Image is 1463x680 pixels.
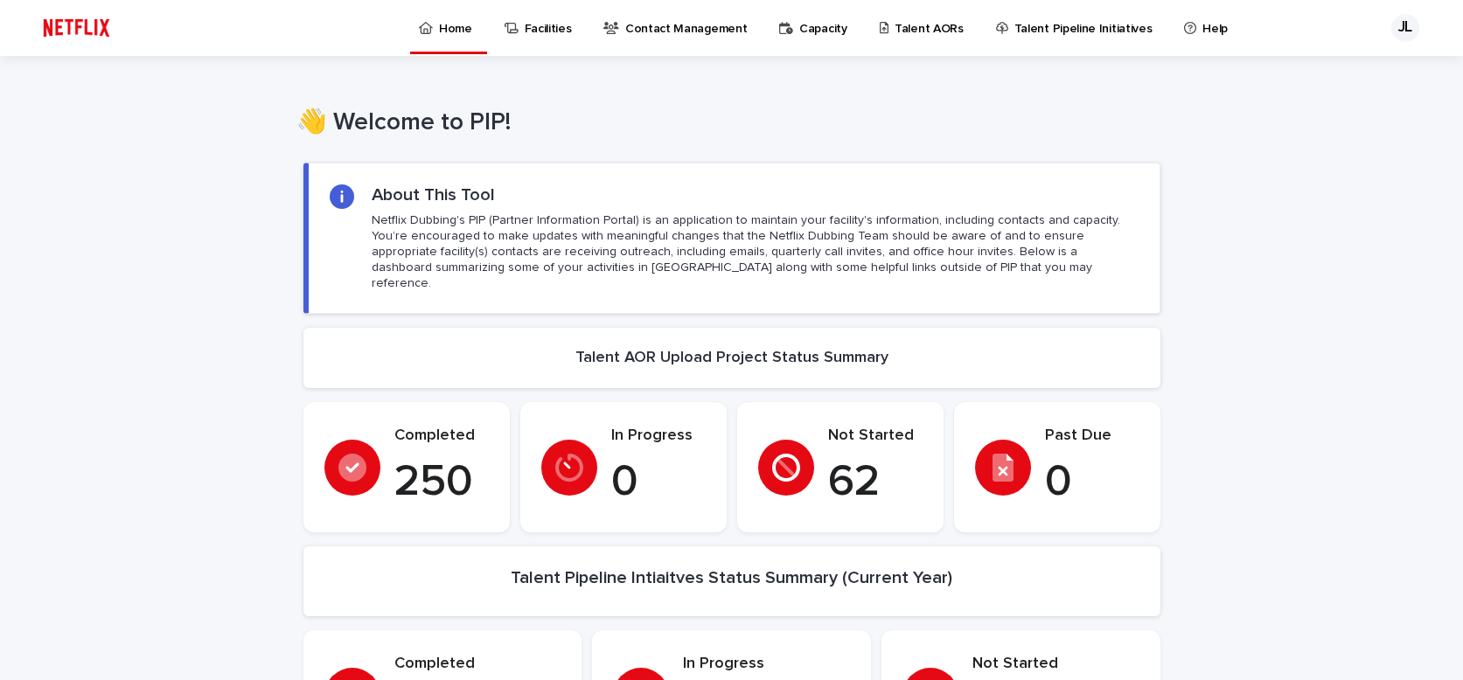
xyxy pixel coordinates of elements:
[683,655,850,674] p: In Progress
[972,655,1139,674] p: Not Started
[575,349,888,368] h2: Talent AOR Upload Project Status Summary
[1045,427,1139,446] p: Past Due
[611,456,706,509] p: 0
[35,10,118,45] img: ifQbXi3ZQGMSEF7WDB7W
[394,427,489,446] p: Completed
[296,108,1153,138] h1: 👋 Welcome to PIP!
[1391,14,1419,42] div: JL
[1045,456,1139,509] p: 0
[394,456,489,509] p: 250
[372,184,495,205] h2: About This Tool
[828,456,923,509] p: 62
[828,427,923,446] p: Not Started
[372,212,1138,292] p: Netflix Dubbing's PIP (Partner Information Portal) is an application to maintain your facility's ...
[611,427,706,446] p: In Progress
[511,567,952,588] h2: Talent Pipeline Intiaitves Status Summary (Current Year)
[394,655,561,674] p: Completed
